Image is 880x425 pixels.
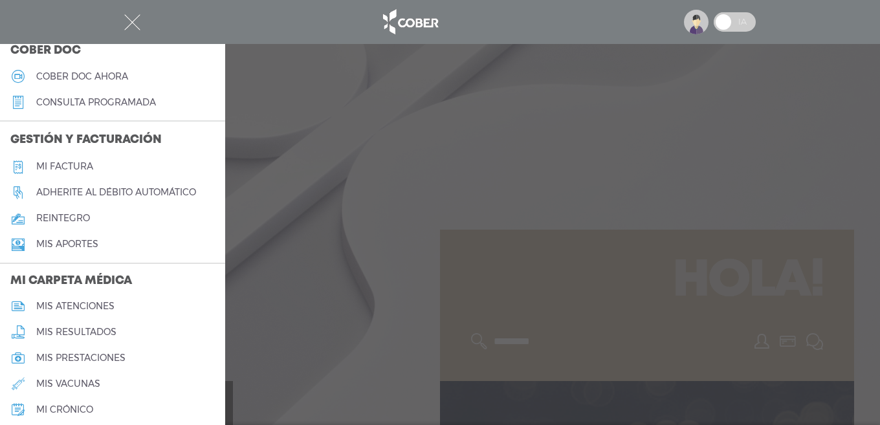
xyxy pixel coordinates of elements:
[36,239,98,250] h5: Mis aportes
[36,213,90,224] h5: reintegro
[376,6,444,38] img: logo_cober_home-white.png
[36,187,196,198] h5: Adherite al débito automático
[124,14,140,30] img: Cober_menu-close-white.svg
[36,161,93,172] h5: Mi factura
[36,71,128,82] h5: Cober doc ahora
[36,97,156,108] h5: consulta programada
[36,301,115,312] h5: mis atenciones
[36,404,93,415] h5: mi crónico
[36,327,116,338] h5: mis resultados
[36,378,100,389] h5: mis vacunas
[684,10,709,34] img: profile-placeholder.svg
[36,353,126,364] h5: mis prestaciones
